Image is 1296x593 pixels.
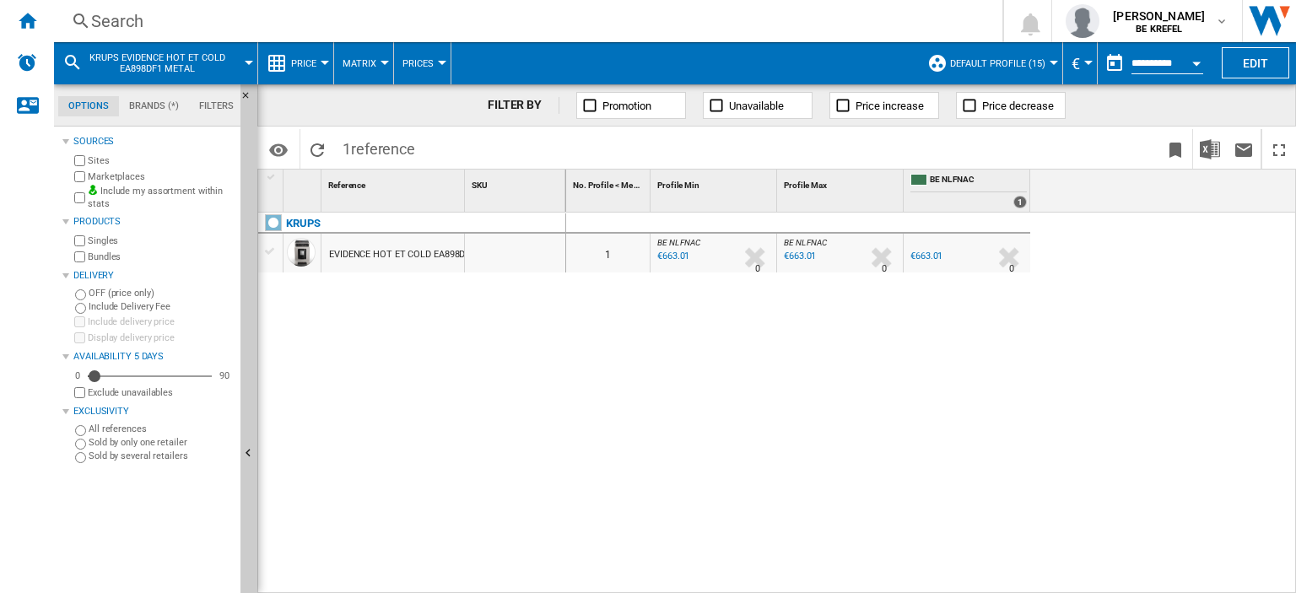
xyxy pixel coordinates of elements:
[907,170,1030,212] div: BE NL FNAC 1 offers sold by BE NL FNAC
[88,185,98,195] img: mysite-bg-18x18.png
[62,42,249,84] div: KRUPS EVIDENCE HOT ET COLD EA898DF1 METAL
[89,287,234,299] label: OFF (price only)
[1113,8,1205,24] span: [PERSON_NAME]
[74,316,85,327] input: Include delivery price
[781,248,816,265] div: Last updated : Wednesday, 3 September 2025 08:23
[325,170,464,196] div: Sort None
[71,369,84,382] div: 0
[74,235,85,246] input: Singles
[402,42,442,84] button: Prices
[602,100,651,112] span: Promotion
[654,170,776,196] div: Profile Min Sort None
[1072,55,1080,73] span: €
[89,52,225,74] span: KRUPS EVIDENCE HOT ET COLD EA898DF1 METAL
[573,181,632,190] span: No. Profile < Me
[780,170,903,196] div: Profile Max Sort None
[329,235,508,274] div: EVIDENCE HOT ET COLD EA898DF1 METAL
[566,234,650,272] div: 1
[88,386,234,399] label: Exclude unavailables
[73,215,234,229] div: Products
[58,96,119,116] md-tab-item: Options
[1072,42,1088,84] button: €
[89,423,234,435] label: All references
[829,92,939,119] button: Price increase
[189,96,244,116] md-tab-item: Filters
[75,425,86,436] input: All references
[88,332,234,344] label: Display delivery price
[74,332,85,343] input: Display delivery price
[73,350,234,364] div: Availability 5 Days
[74,155,85,166] input: Sites
[1262,129,1296,169] button: Maximize
[950,42,1054,84] button: Default profile (15)
[576,92,686,119] button: Promotion
[1222,47,1289,78] button: Edit
[703,92,813,119] button: Unavailable
[1193,129,1227,169] button: Download in Excel
[950,58,1045,69] span: Default profile (15)
[570,170,650,196] div: Sort None
[73,405,234,418] div: Exclusivity
[910,251,942,261] div: €663.01
[755,261,760,278] div: Delivery Time : 0 day
[930,174,1027,188] span: BE NL FNAC
[856,100,924,112] span: Price increase
[351,140,415,158] span: reference
[488,97,559,114] div: FILTER BY
[1063,42,1098,84] md-menu: Currency
[1013,196,1027,208] div: 1 offers sold by BE NL FNAC
[88,154,234,167] label: Sites
[73,135,234,148] div: Sources
[291,58,316,69] span: Price
[882,261,887,278] div: Delivery Time : 0 day
[1066,4,1099,38] img: profile.jpg
[729,100,784,112] span: Unavailable
[1227,129,1261,169] button: Send this report by email
[88,315,234,328] label: Include delivery price
[74,187,85,208] input: Include my assortment within stats
[287,170,321,196] div: Sort None
[74,171,85,182] input: Marketplaces
[655,248,689,265] div: Last updated : Wednesday, 3 September 2025 08:23
[240,84,261,115] button: Hide
[267,42,325,84] div: Price
[1200,139,1220,159] img: excel-24x24.png
[1098,46,1131,80] button: md-calendar
[956,92,1066,119] button: Price decrease
[1158,129,1192,169] button: Bookmark this report
[908,248,942,265] div: €663.01
[927,42,1054,84] div: Default profile (15)
[17,52,37,73] img: alerts-logo.svg
[75,439,86,450] input: Sold by only one retailer
[75,452,86,463] input: Sold by several retailers
[88,368,212,385] md-slider: Availability
[74,251,85,262] input: Bundles
[328,181,365,190] span: Reference
[119,96,189,116] md-tab-item: Brands (*)
[570,170,650,196] div: No. Profile < Me Sort None
[91,9,958,33] div: Search
[88,251,234,263] label: Bundles
[784,238,827,247] span: BE NL FNAC
[654,170,776,196] div: Sort None
[88,235,234,247] label: Singles
[1181,46,1212,76] button: Open calendar
[74,387,85,398] input: Display delivery price
[89,42,242,84] button: KRUPS EVIDENCE HOT ET COLD EA898DF1 METAL
[657,181,699,190] span: Profile Min
[325,170,464,196] div: Reference Sort None
[89,300,234,313] label: Include Delivery Fee
[88,185,234,211] label: Include my assortment within stats
[88,170,234,183] label: Marketplaces
[1009,261,1014,278] div: Delivery Time : 0 day
[262,134,295,164] button: Options
[468,170,565,196] div: SKU Sort None
[982,100,1054,112] span: Price decrease
[75,303,86,314] input: Include Delivery Fee
[472,181,488,190] span: SKU
[300,129,334,169] button: Reload
[343,58,376,69] span: Matrix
